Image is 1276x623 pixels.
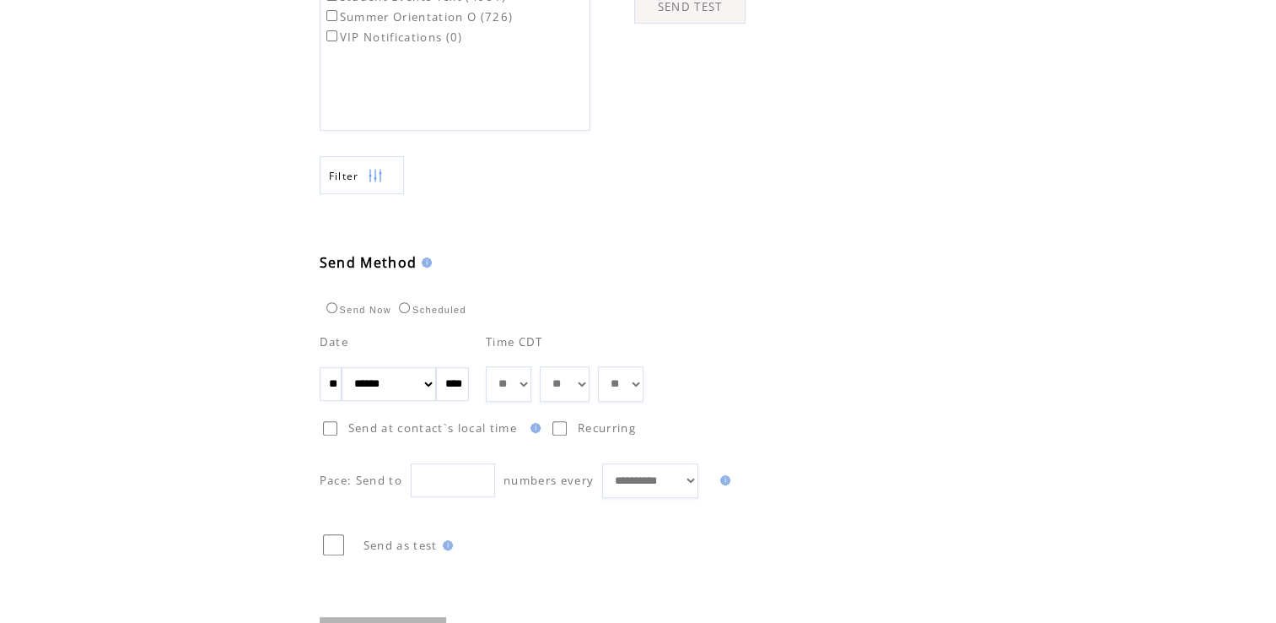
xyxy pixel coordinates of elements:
span: Pace: Send to [320,473,402,488]
img: help.gif [715,475,730,485]
span: Show filters [329,169,359,183]
span: Recurring [578,420,636,436]
span: Send Method [320,253,417,272]
label: Summer Orientation O (726) [323,9,514,24]
label: Scheduled [395,305,466,315]
img: filters.png [368,157,383,195]
img: help.gif [417,257,432,268]
label: Send Now [322,305,391,315]
a: Filter [320,156,404,194]
input: Send Now [326,302,337,313]
span: Send as test [363,538,438,553]
input: VIP Notifications (0) [326,30,337,41]
span: Time CDT [486,334,543,349]
img: help.gif [525,423,541,433]
input: Scheduled [399,302,410,313]
input: Summer Orientation O (726) [326,10,337,21]
span: numbers every [503,473,594,488]
span: Send at contact`s local time [348,420,517,436]
span: Date [320,334,348,349]
img: help.gif [438,540,453,550]
label: VIP Notifications (0) [323,30,463,45]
